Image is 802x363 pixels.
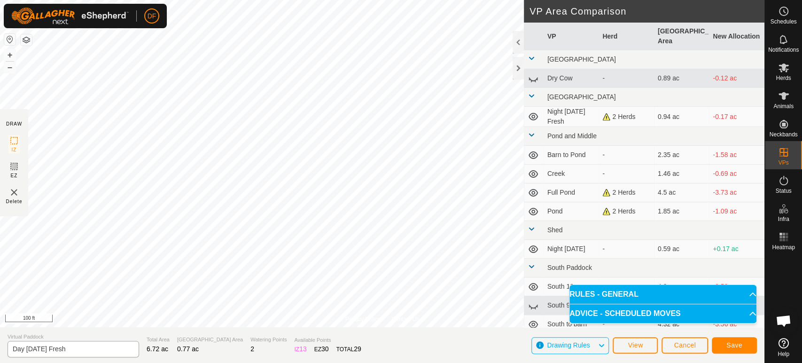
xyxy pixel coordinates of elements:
a: Help [765,334,802,361]
span: DF [148,11,156,21]
span: Delete [6,198,23,205]
div: Open chat [770,307,798,335]
td: 2.35 ac [654,146,709,165]
span: Total Area [147,336,170,344]
span: 29 [354,345,361,353]
button: Save [712,337,757,354]
td: Creek [544,165,599,183]
span: [GEOGRAPHIC_DATA] [547,93,616,101]
div: 2 Herds [602,112,650,122]
td: Barn to Pond [544,146,599,165]
span: Herds [776,75,791,81]
div: IZ [294,344,306,354]
span: IZ [12,146,17,153]
td: +0.17 ac [709,240,764,259]
td: 0.59 ac [654,240,709,259]
span: Cancel [674,341,696,349]
span: 2 [250,345,254,353]
span: Schedules [770,19,796,24]
th: New Allocation [709,23,764,50]
td: 0.94 ac [654,107,709,127]
div: - [602,150,650,160]
td: -0.69 ac [709,165,764,183]
span: Watering Points [250,336,287,344]
div: 2 Herds [602,206,650,216]
td: -1.58 ac [709,146,764,165]
div: - [602,244,650,254]
div: - [602,282,650,292]
img: VP [8,187,20,198]
td: -3.53 ac [709,277,764,296]
span: Shed [547,226,563,234]
td: Night [DATE] Fresh [544,107,599,127]
span: Neckbands [769,132,797,137]
td: 1.85 ac [654,202,709,221]
td: South to barn [544,315,599,334]
button: + [4,49,16,61]
a: Contact Us [391,315,419,324]
div: - [602,169,650,179]
button: View [613,337,658,354]
span: Drawing Rules [547,341,590,349]
td: Dry Cow [544,69,599,88]
th: [GEOGRAPHIC_DATA] Area [654,23,709,50]
td: Full Pond [544,183,599,202]
span: [GEOGRAPHIC_DATA] Area [177,336,243,344]
span: Status [775,188,791,194]
span: RULES - GENERAL [569,291,638,298]
span: View [628,341,643,349]
th: Herd [599,23,654,50]
span: [GEOGRAPHIC_DATA] [547,55,616,63]
button: Cancel [662,337,708,354]
td: -1.09 ac [709,202,764,221]
div: EZ [314,344,329,354]
button: – [4,62,16,73]
td: 0.89 ac [654,69,709,88]
span: Infra [778,216,789,222]
td: South 10 [544,277,599,296]
div: TOTAL [336,344,361,354]
td: -3.73 ac [709,183,764,202]
td: 4.5 ac [654,183,709,202]
td: 4.3 ac [654,277,709,296]
td: Pond [544,202,599,221]
button: Reset Map [4,34,16,45]
span: 30 [321,345,329,353]
div: - [602,319,650,329]
button: Map Layers [21,34,32,46]
span: EZ [11,172,18,179]
span: Virtual Paddock [8,333,139,341]
img: Gallagher Logo [11,8,129,24]
span: Available Points [294,336,361,344]
span: 0.77 ac [177,345,199,353]
span: South Paddock [547,264,592,271]
span: VPs [778,160,788,166]
td: Night [DATE] [544,240,599,259]
p-accordion-header: ADVICE - SCHEDULED MOVES [569,304,756,323]
td: 1.46 ac [654,165,709,183]
span: Notifications [768,47,799,53]
td: -3.56 ac [709,315,764,334]
span: Animals [773,103,794,109]
td: 4.32 ac [654,315,709,334]
span: Pond and Middle [547,132,597,140]
td: South 9 [544,296,599,315]
td: -0.17 ac [709,107,764,127]
h2: VP Area Comparison [529,6,764,17]
a: Privacy Policy [345,315,380,324]
span: 6.72 ac [147,345,168,353]
div: DRAW [6,120,22,127]
span: 13 [299,345,307,353]
p-accordion-header: RULES - GENERAL [569,285,756,304]
div: 2 Herds [602,188,650,197]
td: -0.12 ac [709,69,764,88]
span: Help [778,351,789,357]
span: ADVICE - SCHEDULED MOVES [569,310,680,317]
span: Heatmap [772,245,795,250]
span: Save [726,341,742,349]
div: - [602,73,650,83]
th: VP [544,23,599,50]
